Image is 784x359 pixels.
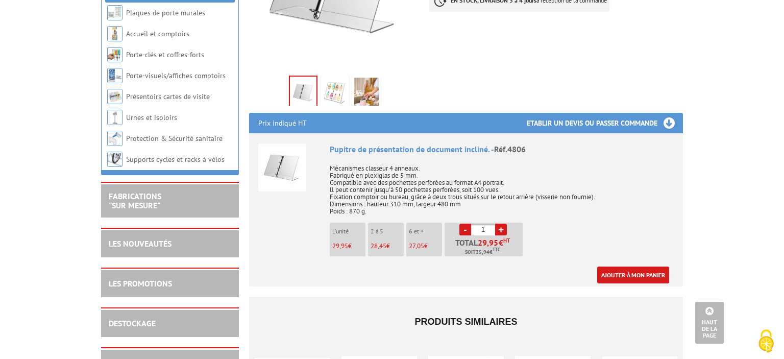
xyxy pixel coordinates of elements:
a: DESTOCKAGE [109,318,156,328]
a: Ajouter à mon panier [597,267,669,283]
a: LES NOUVEAUTÉS [109,238,171,249]
a: Supports cycles et racks à vélos [126,155,225,164]
img: Urnes et isoloirs [107,110,122,125]
a: - [459,224,471,235]
a: Porte-clés et coffres-forts [126,50,204,59]
sup: TTC [493,247,500,252]
img: Accueil et comptoirs [107,26,122,41]
h3: Etablir un devis ou passer commande [527,113,683,133]
span: 29,95 [478,238,499,247]
img: porte_visuel_pupitre_presentation_document_incline_affiche_mise_en_scene_4806.jpg [354,78,379,109]
a: Haut de la page [695,302,724,344]
p: € [332,243,365,250]
img: porte_visuel_pupitre_presentation_document_incline_affiche_4806.jpg [323,78,347,109]
a: Protection & Sécurité sanitaire [126,134,223,143]
img: Porte-visuels/affiches comptoirs [107,68,122,83]
a: Accueil et comptoirs [126,29,189,38]
a: Présentoirs cartes de visite [126,92,210,101]
span: Soit € [465,248,500,256]
p: € [409,243,442,250]
p: Mécanismes classeur 4 anneaux. Fabriqué en plexiglas de 5 mm. Compatible avec des pochettes perfo... [330,158,674,215]
span: 28,45 [371,242,386,250]
a: Porte-visuels/affiches comptoirs [126,71,226,80]
p: Prix indiqué HT [258,113,307,133]
img: Porte-clés et coffres-forts [107,47,122,62]
span: 27,05 [409,242,424,250]
img: Protection & Sécurité sanitaire [107,131,122,146]
span: € [499,238,503,247]
span: 29,95 [332,242,348,250]
p: L'unité [332,228,365,235]
img: Pupitre de présentation de document incliné. [258,143,306,192]
a: Plaques de porte murales [126,8,205,17]
span: 35,94 [476,248,489,256]
a: Urnes et isoloirs [126,113,177,122]
a: FABRICATIONS"Sur Mesure" [109,191,161,210]
p: € [371,243,404,250]
img: porte_visuel_pupitre_presentation_document_incline_vide_4806.jpg [290,77,316,108]
div: Pupitre de présentation de document incliné. - [330,143,674,155]
img: Supports cycles et racks à vélos [107,152,122,167]
img: Présentoirs cartes de visite [107,89,122,104]
sup: HT [503,237,510,244]
a: LES PROMOTIONS [109,278,172,289]
p: Total [447,238,523,256]
p: 2 à 5 [371,228,404,235]
span: Produits similaires [414,317,517,327]
img: Plaques de porte murales [107,5,122,20]
a: + [495,224,507,235]
button: Cookies (fenêtre modale) [748,324,784,359]
span: Réf.4806 [494,144,526,154]
p: 6 et + [409,228,442,235]
img: Cookies (fenêtre modale) [753,328,779,354]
